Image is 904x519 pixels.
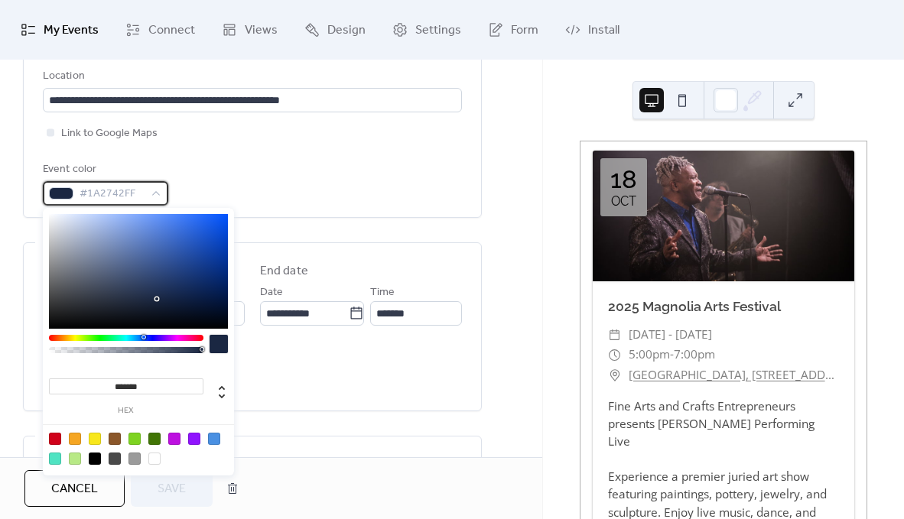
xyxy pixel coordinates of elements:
[210,6,289,54] a: Views
[148,453,161,465] div: #FFFFFF
[554,6,631,54] a: Install
[24,470,125,507] button: Cancel
[69,433,81,445] div: #F5A623
[128,433,141,445] div: #7ED321
[670,345,674,365] span: -
[260,262,308,281] div: End date
[381,6,473,54] a: Settings
[114,6,206,54] a: Connect
[128,453,141,465] div: #9B9B9B
[51,480,98,498] span: Cancel
[610,167,637,192] div: 18
[148,18,195,43] span: Connect
[370,284,395,302] span: Time
[49,433,61,445] div: #D0021B
[629,325,712,345] span: [DATE] - [DATE]
[80,185,144,203] span: #1A2742FF
[188,433,200,445] div: #9013FE
[148,433,161,445] div: #417505
[43,161,165,179] div: Event color
[109,433,121,445] div: #8B572A
[629,365,839,385] a: [GEOGRAPHIC_DATA], [STREET_ADDRESS] [GEOGRAPHIC_DATA]
[588,18,619,43] span: Install
[245,18,278,43] span: Views
[629,345,670,365] span: 5:00pm
[608,365,622,385] div: ​
[44,18,99,43] span: My Events
[260,284,283,302] span: Date
[208,433,220,445] div: #4A90E2
[593,297,854,316] div: 2025 Magnolia Arts Festival
[608,345,622,365] div: ​
[109,453,121,465] div: #4A4A4A
[608,325,622,345] div: ​
[511,18,538,43] span: Form
[476,6,550,54] a: Form
[49,453,61,465] div: #50E3C2
[415,18,461,43] span: Settings
[49,407,203,415] label: hex
[43,67,459,86] div: Location
[293,6,377,54] a: Design
[9,6,110,54] a: My Events
[611,195,636,208] div: Oct
[61,125,158,143] span: Link to Google Maps
[89,453,101,465] div: #000000
[89,433,101,445] div: #F8E71C
[168,433,180,445] div: #BD10E0
[674,345,715,365] span: 7:00pm
[327,18,366,43] span: Design
[69,453,81,465] div: #B8E986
